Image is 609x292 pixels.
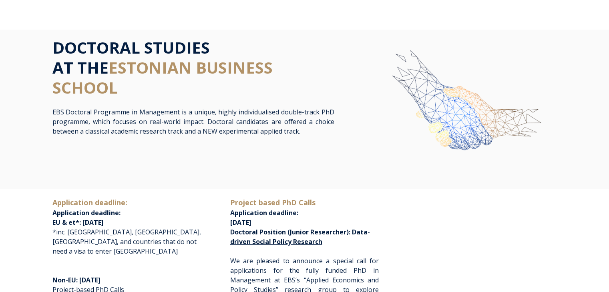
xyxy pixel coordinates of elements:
p: *inc. [GEOGRAPHIC_DATA], [GEOGRAPHIC_DATA], [GEOGRAPHIC_DATA], and countries that do not need a v... [52,197,201,256]
span: Project based PhD Calls [230,198,316,207]
img: img-ebs-hand [364,38,557,187]
span: Application deadline: [52,208,121,217]
span: ESTONIAN BUSINESS SCHOOL [52,56,273,98]
p: EBS Doctoral Programme in Management is a unique, highly individualised double-track PhD programm... [52,107,334,136]
h1: DOCTORAL STUDIES AT THE [52,38,334,98]
span: EU & et*: [DATE] [52,218,104,227]
span: Application deadline: [230,198,316,217]
span: Application deadline: [52,198,127,207]
a: Doctoral Position (Junior Researcher): Data-driven Social Policy Research [230,228,370,246]
span: Non-EU: [DATE] [52,276,100,284]
span: [DATE] [230,218,251,227]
